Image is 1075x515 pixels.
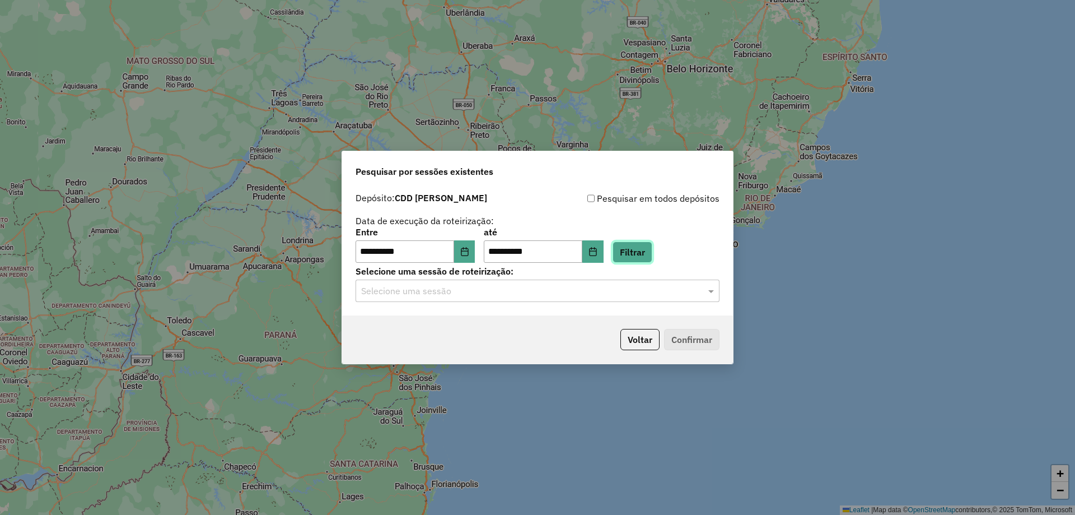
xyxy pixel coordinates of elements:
label: Data de execução da roteirização: [356,214,494,228]
button: Voltar [620,329,660,350]
label: Selecione uma sessão de roteirização: [356,265,719,278]
strong: CDD [PERSON_NAME] [395,192,487,203]
label: Depósito: [356,191,487,205]
div: Pesquisar em todos depósitos [537,192,719,205]
label: até [484,225,603,239]
button: Filtrar [613,242,652,263]
button: Choose Date [582,240,604,263]
label: Entre [356,225,475,239]
span: Pesquisar por sessões existentes [356,165,493,178]
button: Choose Date [454,240,475,263]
